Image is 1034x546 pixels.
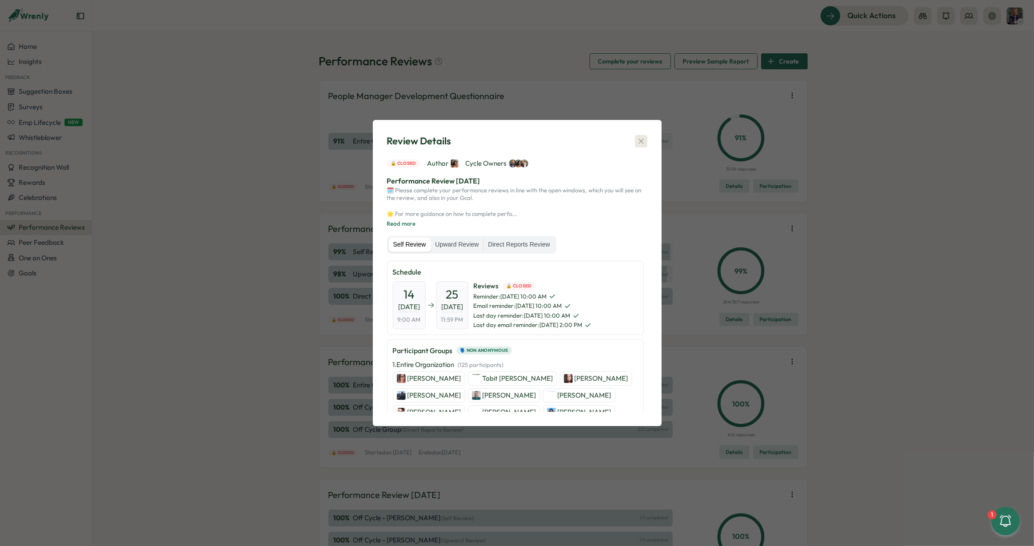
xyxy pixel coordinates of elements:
[398,316,421,324] span: 9:00 AM
[468,388,540,403] a: Tomas Liepis[PERSON_NAME]
[451,159,459,167] img: Viveca Riley
[543,405,615,419] a: Marina Ferreira[PERSON_NAME]
[472,391,481,400] img: Tomas Liepis
[466,159,528,168] span: Cycle Owners
[397,408,406,417] img: Jay Cowle
[468,405,540,419] a: Sara Knott[PERSON_NAME]
[507,283,532,290] span: 🔒 Closed
[483,407,536,417] p: [PERSON_NAME]
[560,371,632,386] a: Allyn Neal[PERSON_NAME]
[575,374,628,383] p: [PERSON_NAME]
[483,374,553,383] p: Tobit [PERSON_NAME]
[558,407,611,417] p: [PERSON_NAME]
[387,220,416,228] button: Read more
[474,302,591,310] span: Email reminder : [DATE] 10:00 AM
[472,374,481,383] img: Tobit Michael
[393,371,465,386] a: Kate Blackburn[PERSON_NAME]
[474,312,591,320] span: Last day reminder : [DATE] 10:00 AM
[393,267,638,278] p: Schedule
[988,510,997,519] div: 1
[474,281,591,291] span: Reviews
[441,316,463,324] span: 11:59 PM
[460,347,508,354] span: 🗣️ Non Anonymous
[515,159,523,167] img: Viveca Riley
[397,391,406,400] img: Alex Marshall
[468,371,557,386] a: Tobit MichaelTobit [PERSON_NAME]
[387,175,647,187] p: Performance Review [DATE]
[509,159,517,167] img: Hanna Smith
[387,187,647,218] p: 🗓️ Please complete your performance reviews in line with the open windows, which you will see on ...
[407,407,461,417] p: [PERSON_NAME]
[547,391,556,400] img: Kori Keeling
[393,360,504,370] p: 1 . Entire Organization
[474,321,591,329] span: Last day email reminder : [DATE] 2:00 PM
[407,374,461,383] p: [PERSON_NAME]
[547,408,556,417] img: Marina Ferreira
[991,507,1020,535] button: 1
[387,134,451,148] span: Review Details
[472,408,481,417] img: Sara Knott
[446,287,459,302] span: 25
[398,302,420,312] span: [DATE]
[483,238,554,252] label: Direct Reports Review
[543,388,615,403] a: Kori Keeling[PERSON_NAME]
[474,293,591,301] span: Reminder : [DATE] 10:00 AM
[393,388,465,403] a: Alex Marshall[PERSON_NAME]
[393,405,465,419] a: Jay Cowle[PERSON_NAME]
[389,238,431,252] label: Self Review
[441,302,463,312] span: [DATE]
[458,361,504,368] span: ( 125 participants )
[397,374,406,383] img: Kate Blackburn
[427,159,459,168] span: Author
[431,238,483,252] label: Upward Review
[564,374,573,383] img: Allyn Neal
[391,160,416,167] span: 🔒 Closed
[407,391,461,400] p: [PERSON_NAME]
[403,287,415,302] span: 14
[483,391,536,400] p: [PERSON_NAME]
[520,159,528,167] img: Hannah Saunders
[393,345,453,356] p: Participant Groups
[558,391,611,400] p: [PERSON_NAME]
